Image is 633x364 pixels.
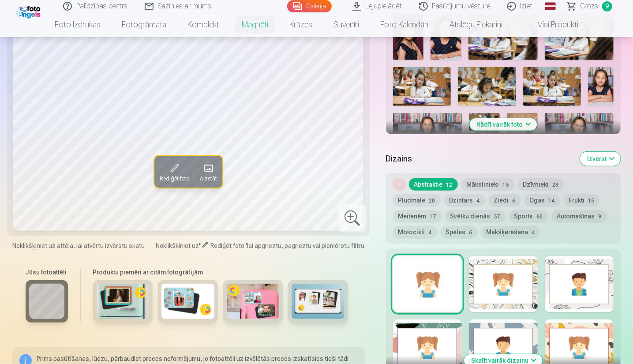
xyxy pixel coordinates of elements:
[441,226,478,238] button: Spēles6
[244,242,247,249] span: "
[552,210,607,222] button: Automašīnas9
[200,176,217,183] span: Aizstāt
[469,229,472,236] span: 6
[481,226,540,238] button: Makšķerēšana4
[513,198,516,204] span: 6
[12,241,145,250] span: Noklikšķiniet uz attēla, lai atvērtu izvērstu skatu
[430,214,436,220] span: 17
[429,198,435,204] span: 20
[461,178,514,191] button: Mākslinieki15
[549,198,555,204] span: 14
[386,153,573,165] h5: Dizains
[477,198,480,204] span: 4
[532,229,535,236] span: 4
[509,210,548,222] button: Sports60
[470,118,537,131] button: Rādīt vairāk foto
[111,12,177,37] a: Fotogrāmata
[393,194,441,206] button: Pludmale20
[160,176,189,183] span: Rediģēt foto
[247,242,364,249] span: lai apgrieztu, pagrieztu vai piemērotu filtru
[156,242,199,249] span: Noklikšķiniet uz
[44,12,111,37] a: Foto izdrukas
[199,242,202,249] span: "
[489,194,521,206] button: Ziedi6
[370,12,439,37] a: Foto kalendāri
[279,12,323,37] a: Krūzes
[409,178,458,191] button: Abstraktie12
[444,194,485,206] button: Dzintars4
[537,214,543,220] span: 60
[599,214,602,220] span: 9
[602,1,612,11] span: 9
[323,12,370,37] a: Suvenīri
[524,194,560,206] button: Ogas14
[445,210,506,222] button: Svētku dienās37
[494,214,500,220] span: 37
[393,226,437,238] button: Motocikli4
[503,182,509,188] span: 15
[581,1,599,11] span: Grozs
[580,152,621,166] button: Izvērst
[177,12,231,37] a: Komplekti
[393,210,442,222] button: Meitenēm17
[195,156,222,188] button: Aizstāt
[513,12,589,37] a: Visi produkti
[16,4,43,19] img: /fa1
[210,242,244,249] span: Rediģēt foto
[439,12,513,37] a: Atslēgu piekariņi
[429,229,432,236] span: 4
[231,12,279,37] a: Magnēti
[26,268,68,277] h6: Jūsu fotoattēli
[588,198,595,204] span: 15
[90,268,352,277] h6: Produktu piemēri ar citām fotogrāfijām
[154,156,195,188] button: Rediģēt foto
[518,178,564,191] button: Dzīvnieki28
[553,182,559,188] span: 28
[446,182,453,188] span: 12
[564,194,600,206] button: Frukti15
